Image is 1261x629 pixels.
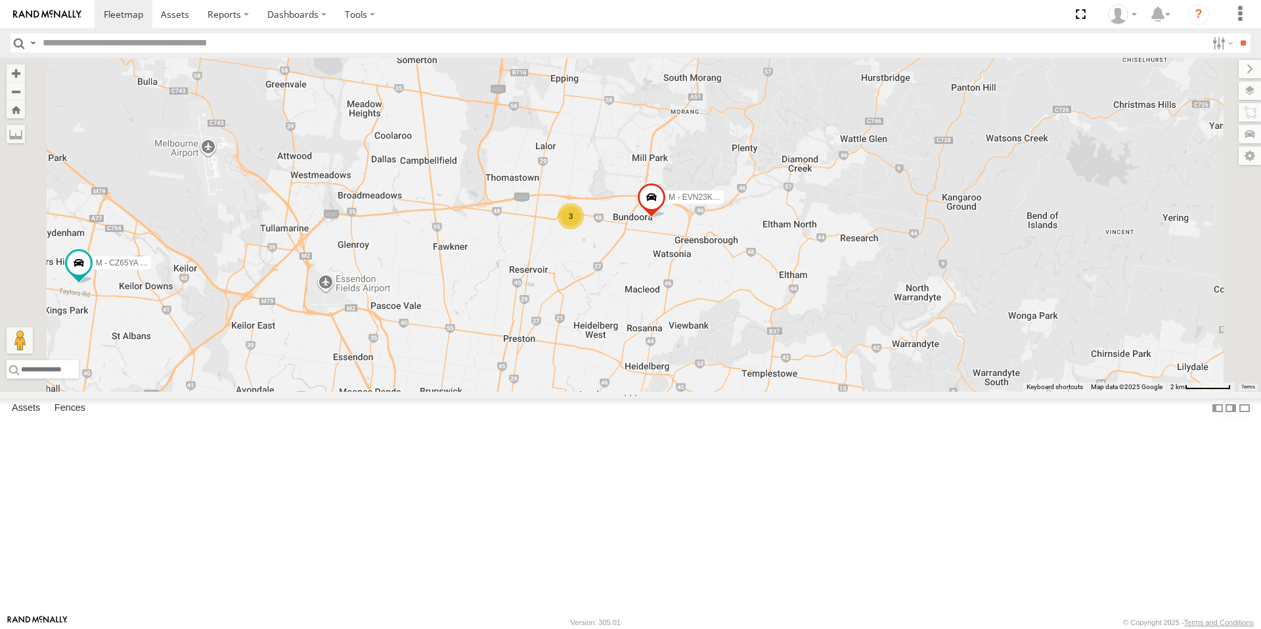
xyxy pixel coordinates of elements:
button: Zoom in [7,64,25,82]
div: 3 [558,203,584,229]
label: Fences [48,399,92,417]
a: Terms and Conditions [1184,618,1254,626]
label: Hide Summary Table [1238,398,1251,417]
span: 2 km [1170,383,1185,390]
button: Map Scale: 2 km per 66 pixels [1166,383,1235,392]
div: © Copyright 2025 - [1123,618,1254,626]
span: Map data ©2025 Google [1091,383,1162,390]
i: ? [1188,4,1209,25]
div: Version: 305.01 [571,618,621,626]
label: Search Query [28,34,38,53]
label: Dock Summary Table to the Right [1224,398,1237,417]
a: Terms [1241,384,1255,390]
span: M - CZ65YA - [PERSON_NAME] [96,258,210,268]
label: Dock Summary Table to the Left [1211,398,1224,417]
div: Tye Clark [1103,5,1141,24]
button: Zoom Home [7,101,25,118]
label: Assets [5,399,47,417]
button: Drag Pegman onto the map to open Street View [7,327,33,354]
label: Map Settings [1239,147,1261,165]
label: Measure [7,125,25,143]
button: Zoom out [7,82,25,101]
span: M - EVN23K - [PERSON_NAME] [669,193,784,202]
label: Search Filter Options [1207,34,1235,53]
a: Visit our Website [7,616,68,629]
button: Keyboard shortcuts [1027,383,1083,392]
img: rand-logo.svg [13,10,81,19]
